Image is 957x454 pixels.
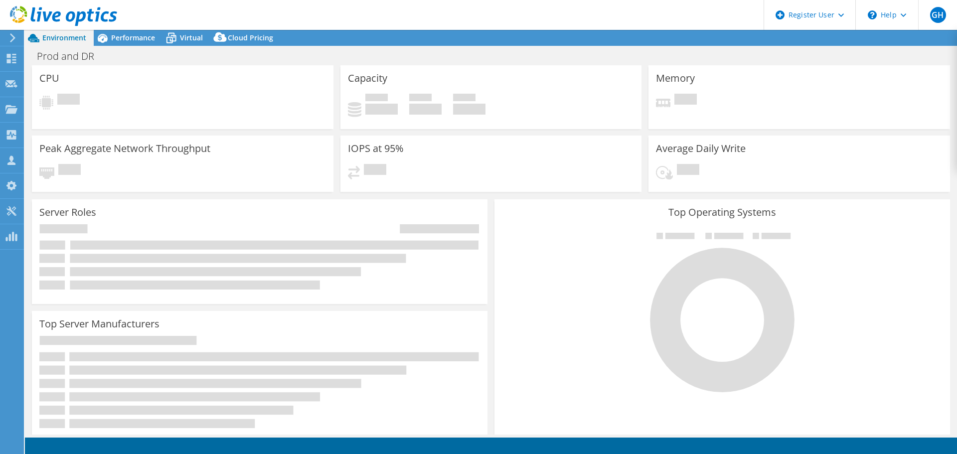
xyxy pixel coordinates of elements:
[57,94,80,107] span: Pending
[39,207,96,218] h3: Server Roles
[42,33,86,42] span: Environment
[111,33,155,42] span: Performance
[39,143,210,154] h3: Peak Aggregate Network Throughput
[656,73,695,84] h3: Memory
[674,94,697,107] span: Pending
[930,7,946,23] span: GH
[656,143,746,154] h3: Average Daily Write
[453,94,476,104] span: Total
[348,143,404,154] h3: IOPS at 95%
[677,164,699,177] span: Pending
[348,73,387,84] h3: Capacity
[365,94,388,104] span: Used
[228,33,273,42] span: Cloud Pricing
[868,10,877,19] svg: \n
[39,318,159,329] h3: Top Server Manufacturers
[365,104,398,115] h4: 0 GiB
[32,51,110,62] h1: Prod and DR
[409,104,442,115] h4: 0 GiB
[409,94,432,104] span: Free
[364,164,386,177] span: Pending
[180,33,203,42] span: Virtual
[58,164,81,177] span: Pending
[39,73,59,84] h3: CPU
[502,207,943,218] h3: Top Operating Systems
[453,104,485,115] h4: 0 GiB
